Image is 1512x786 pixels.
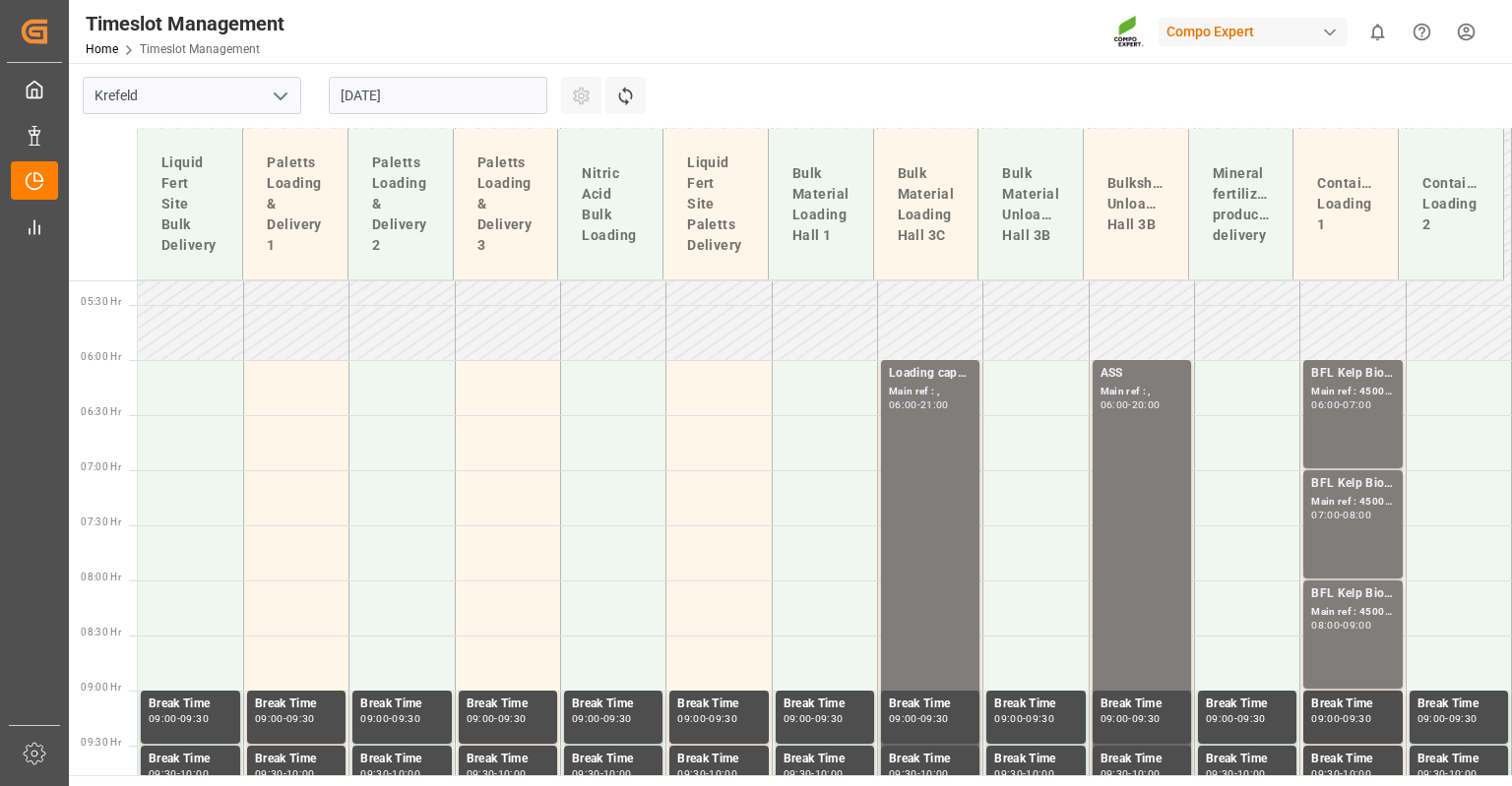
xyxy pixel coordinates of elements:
[1311,474,1394,494] div: BFL Kelp Bio SL 20L(with B)(x48) EGY MTO;
[572,695,655,714] div: Break Time
[265,81,294,111] button: open menu
[889,384,972,400] div: Main ref : ,
[81,682,121,693] span: 09:00 Hr
[1340,400,1343,409] div: -
[603,714,632,723] div: 09:30
[572,714,600,723] div: 09:00
[149,769,177,778] div: 09:30
[255,769,283,778] div: 09:30
[994,714,1023,723] div: 09:00
[572,750,655,769] div: Break Time
[1311,621,1340,630] div: 08:00
[259,145,332,264] div: Paletts Loading & Delivery 1
[677,695,760,714] div: Break Time
[286,714,315,723] div: 09:30
[890,155,963,254] div: Bulk Material Loading Hall 3C
[1128,714,1131,723] div: -
[1311,384,1394,400] div: Main ref : 4500000894, 4510356225;
[83,77,301,114] input: Type to search/select
[1113,15,1145,49] img: Screenshot%202023-09-29%20at%2010.02.21.png_1712312052.png
[81,406,121,417] span: 06:30 Hr
[389,769,392,778] div: -
[811,714,814,723] div: -
[1128,769,1131,778] div: -
[81,296,121,307] span: 05:30 Hr
[1234,769,1237,778] div: -
[1101,695,1183,714] div: Break Time
[679,145,752,264] div: Liquid Fert Site Paletts Delivery
[81,351,121,362] span: 06:00 Hr
[677,714,706,723] div: 09:00
[1449,769,1478,778] div: 10:00
[149,714,177,723] div: 09:00
[1234,714,1237,723] div: -
[283,769,286,778] div: -
[1206,769,1234,778] div: 09:30
[255,750,338,769] div: Break Time
[1101,769,1129,778] div: 09:30
[706,769,709,778] div: -
[917,714,920,723] div: -
[1343,511,1371,519] div: 08:00
[920,400,949,409] div: 21:00
[706,714,709,723] div: -
[811,769,814,778] div: -
[1417,769,1446,778] div: 09:30
[574,155,647,254] div: Nitric Acid Bulk Loading
[1205,155,1278,254] div: Mineral fertilizer production delivery
[1417,714,1446,723] div: 09:00
[572,769,600,778] div: 09:30
[889,714,917,723] div: 09:00
[86,9,284,38] div: Timeslot Management
[81,516,121,527] span: 07:30 Hr
[1026,714,1054,723] div: 09:30
[677,750,760,769] div: Break Time
[1101,364,1183,384] div: ASS
[329,77,547,114] input: DD.MM.YYYY
[889,769,917,778] div: 09:30
[81,461,121,472] span: 07:00 Hr
[1311,750,1394,769] div: Break Time
[81,737,121,748] span: 09:30 Hr
[994,695,1077,714] div: Break Time
[180,769,209,778] div: 10:00
[1311,511,1340,519] div: 07:00
[1311,769,1340,778] div: 09:30
[1206,750,1289,769] div: Break Time
[994,769,1023,778] div: 09:30
[1311,695,1394,714] div: Break Time
[389,714,392,723] div: -
[815,714,844,723] div: 09:30
[785,155,857,254] div: Bulk Material Loading Hall 1
[600,714,603,723] div: -
[677,769,706,778] div: 09:30
[1417,695,1500,714] div: Break Time
[1101,400,1129,409] div: 06:00
[360,769,389,778] div: 09:30
[889,750,972,769] div: Break Time
[1132,714,1161,723] div: 09:30
[467,695,549,714] div: Break Time
[784,714,812,723] div: 09:00
[360,714,389,723] div: 09:00
[1311,400,1340,409] div: 06:00
[1417,750,1500,769] div: Break Time
[1309,165,1382,243] div: Container Loading 1
[1311,584,1394,604] div: BFL Kelp Bio SL 20L(with B)(x48) EGY MTO;
[784,769,812,778] div: 09:30
[180,714,209,723] div: 09:30
[177,769,180,778] div: -
[364,145,437,264] div: Paletts Loading & Delivery 2
[1237,769,1266,778] div: 10:00
[149,695,232,714] div: Break Time
[994,155,1067,254] div: Bulk Material Unloading Hall 3B
[360,695,443,714] div: Break Time
[603,769,632,778] div: 10:00
[1449,714,1478,723] div: 09:30
[1445,769,1448,778] div: -
[467,769,495,778] div: 09:30
[286,769,315,778] div: 10:00
[994,750,1077,769] div: Break Time
[1340,621,1343,630] div: -
[709,714,737,723] div: 09:30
